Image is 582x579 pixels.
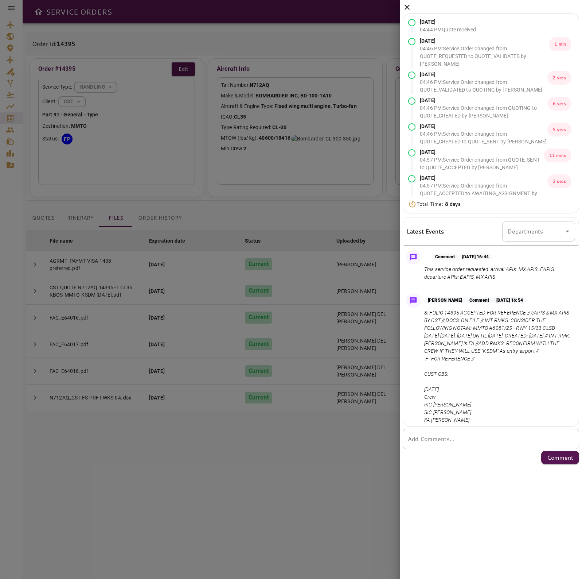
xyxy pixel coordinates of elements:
p: [DATE] 16:54 [493,297,527,304]
p: 04:57 PM : Service Order changed from QUOTE_ACCEPTED to AWAITING_ASSIGNMENT by [PERSON_NAME] [420,182,547,205]
p: 04:44 PM Quote received [420,26,476,34]
p: 5 secs [547,123,571,136]
p: [DATE] [420,123,547,130]
h6: Latest Events [407,227,444,236]
p: 04:46 PM : Service Order changed from QUOTE_CREATED to QUOTE_SENT by [PERSON_NAME] [420,130,547,146]
p: 04:46 PM : Service Order changed from QUOTE_VALIDATED to QUOTING by [PERSON_NAME] [420,78,547,94]
b: 8 days [445,200,461,208]
p: [DATE] [420,18,476,26]
p: Comment [431,254,458,260]
p: [DATE] [420,71,547,78]
p: This service order requested: arrival APIs: MX APIS, EAPIS, departure APIs: EAPIS, MX APIS [424,266,572,281]
p: 6 secs [547,97,571,111]
p: 1 min [549,37,571,51]
p: [PERSON_NAME] [424,297,466,304]
p: [DATE] [420,37,549,45]
p: 11 mins [544,148,571,162]
p: [DATE] [420,97,547,104]
p: [DATE] [420,148,544,156]
button: Comment [541,451,579,464]
p: 2 secs [547,71,571,85]
p: 04:46 PM : Service Order changed from QUOTING to QUOTE_CREATED by [PERSON_NAME] [420,104,547,120]
p: Comment [547,453,573,462]
img: Timer Icon [408,201,417,208]
p: Comment [466,297,493,304]
p: 3 secs [547,174,571,188]
p: [DATE] 16:44 [458,254,492,260]
img: Message Icon [408,252,418,262]
p: 04:46 PM : Service Order changed from QUOTE_REQUESTED to QUOTE_VALIDATED by [PERSON_NAME] [420,45,549,68]
p: S: FOLIO 14395 ACCEPTED FOR REFERENCE // eAPIS & MX APIS BY CST // DOCS: ON FILE // INT RMKS: CON... [424,309,572,531]
p: Total Time: [417,200,461,208]
p: [DATE] [420,174,547,182]
button: Open [562,226,573,236]
img: Message Icon [408,296,418,306]
p: 04:57 PM : Service Order changed from QUOTE_SENT to QUOTE_ACCEPTED by [PERSON_NAME] [420,156,544,171]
